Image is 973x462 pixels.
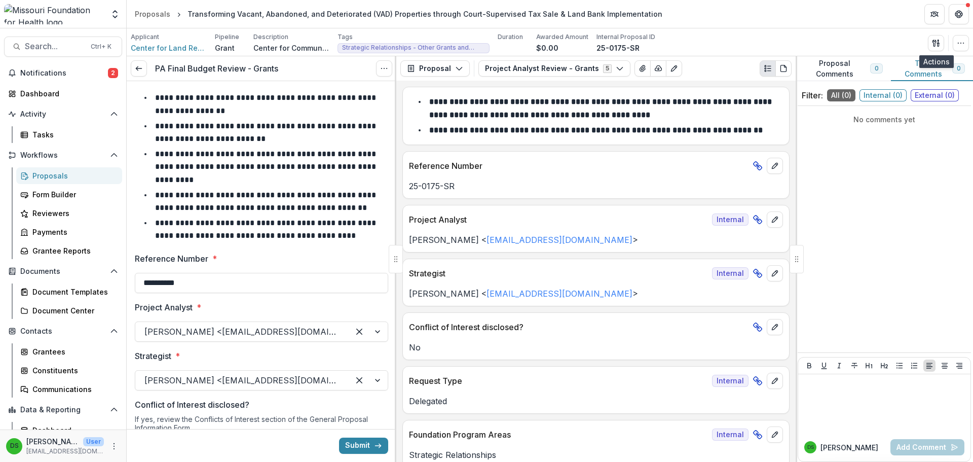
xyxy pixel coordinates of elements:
[342,44,485,51] span: Strategic Relationships - Other Grants and Contracts
[32,346,114,357] div: Grantees
[923,360,935,372] button: Align Left
[712,429,749,441] span: Internal
[20,327,106,336] span: Contacts
[409,234,783,246] p: [PERSON_NAME] < >
[215,32,239,42] p: Pipeline
[20,110,106,119] span: Activity
[20,406,106,414] span: Data & Reporting
[863,360,875,372] button: Heading 1
[486,235,632,245] a: [EMAIL_ADDRESS][DOMAIN_NAME]
[4,147,122,163] button: Open Workflows
[957,65,960,72] span: 0
[135,415,388,436] div: If yes, review the Conflicts of Interest section of the General Proposal Information Form
[536,43,558,53] p: $0.00
[32,305,114,316] div: Document Center
[802,114,967,125] p: No comments yet
[796,56,891,81] button: Proposal Comments
[32,245,114,256] div: Grantee Reports
[833,360,845,372] button: Italicize
[4,106,122,122] button: Open Activity
[409,429,708,441] p: Foundation Program Areas
[596,43,640,53] p: 25-0175-SR
[338,32,353,42] p: Tags
[893,360,906,372] button: Bullet List
[135,301,193,313] p: Project Analyst
[135,253,208,265] p: Reference Number
[26,436,79,447] p: [PERSON_NAME]
[351,372,367,388] div: Clear selected options
[409,288,783,300] p: [PERSON_NAME] < >
[400,60,470,77] button: Proposal
[859,89,907,101] span: Internal ( 0 )
[351,324,367,340] div: Clear selected options
[16,302,122,319] a: Document Center
[953,360,965,372] button: Align Right
[108,68,118,78] span: 2
[32,170,114,181] div: Proposals
[20,88,114,99] div: Dashboard
[4,37,122,57] button: Search...
[807,445,814,450] div: Deena Scotti
[409,180,783,192] p: 25-0175-SR
[10,443,19,449] div: Deena Scotti
[875,65,878,72] span: 0
[848,360,860,372] button: Strike
[32,208,114,219] div: Reviewers
[215,43,235,53] p: Grant
[911,89,959,101] span: External ( 0 )
[767,211,783,228] button: edit
[498,32,523,42] p: Duration
[820,442,878,453] p: [PERSON_NAME]
[16,422,122,439] a: Dashboard
[26,447,104,456] p: [EMAIL_ADDRESS][DOMAIN_NAME]
[16,283,122,300] a: Document Templates
[16,205,122,222] a: Reviewers
[4,85,122,102] a: Dashboard
[891,56,973,81] button: Task Comments
[32,129,114,140] div: Tasks
[32,384,114,395] div: Communications
[409,449,783,461] p: Strategic Relationships
[32,365,114,376] div: Constituents
[409,341,783,353] p: No
[634,60,651,77] button: View Attached Files
[32,227,114,237] div: Payments
[16,126,122,143] a: Tasks
[376,60,392,77] button: Options
[16,362,122,379] a: Constituents
[536,32,588,42] p: Awarded Amount
[486,289,632,299] a: [EMAIL_ADDRESS][DOMAIN_NAME]
[767,265,783,281] button: edit
[712,267,749,279] span: Internal
[135,399,249,411] p: Conflict of Interest disclosed?
[939,360,951,372] button: Align Center
[131,7,666,21] nav: breadcrumb
[4,323,122,339] button: Open Contacts
[131,43,207,53] a: Center for Land Reform Inc
[760,60,776,77] button: Plaintext view
[4,402,122,418] button: Open Data & Reporting
[409,160,749,172] p: Reference Number
[135,350,171,362] p: Strategist
[4,65,122,81] button: Notifications2
[20,151,106,160] span: Workflows
[767,319,783,335] button: edit
[908,360,920,372] button: Ordered List
[666,60,682,77] button: Edit as form
[409,267,708,279] p: Strategist
[83,437,104,446] p: User
[767,427,783,443] button: edit
[32,189,114,200] div: Form Builder
[16,381,122,398] a: Communications
[409,395,783,407] p: Delegated
[188,9,662,19] div: Transforming Vacant, Abandoned, and Deteriorated (VAD) Properties through Court-Supervised Tax Sa...
[767,158,783,174] button: edit
[131,32,159,42] p: Applicant
[89,41,114,52] div: Ctrl + K
[16,224,122,240] a: Payments
[827,89,855,101] span: All ( 0 )
[20,69,108,78] span: Notifications
[32,287,114,297] div: Document Templates
[409,214,708,226] p: Project Analyst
